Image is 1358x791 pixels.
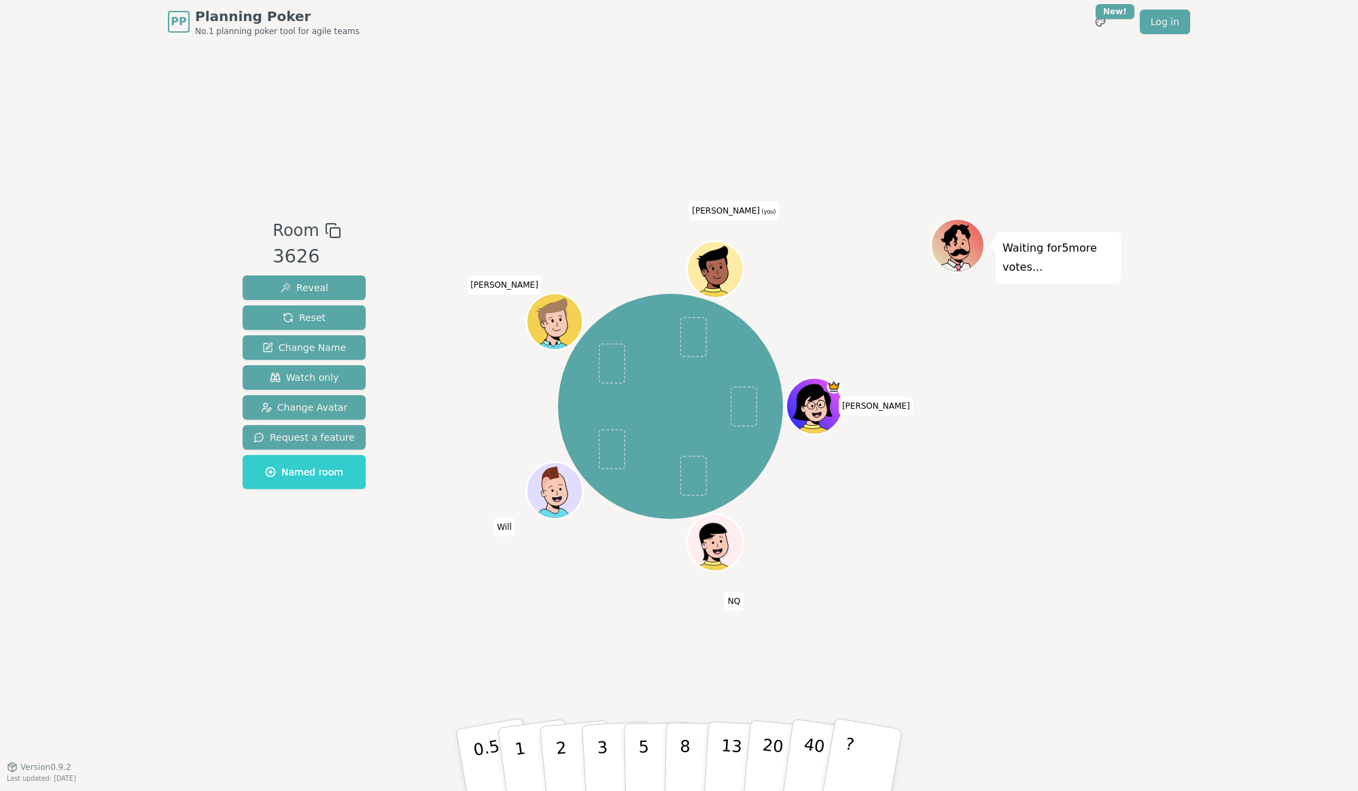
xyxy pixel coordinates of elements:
a: PPPlanning PokerNo.1 planning poker tool for agile teams [168,7,360,37]
span: Watch only [270,371,339,384]
span: Named room [265,465,343,479]
span: Change Avatar [261,401,348,414]
span: Reset [283,311,326,324]
p: Waiting for 5 more votes... [1003,239,1114,277]
span: Click to change your name [689,201,779,220]
button: Change Name [243,335,366,360]
span: Heidi is the host [826,380,841,394]
button: Request a feature [243,425,366,450]
a: Log in [1140,10,1190,34]
span: (you) [760,209,776,215]
button: Reveal [243,275,366,300]
span: Last updated: [DATE] [7,775,76,782]
span: Planning Poker [195,7,360,26]
button: Change Avatar [243,395,366,420]
button: Named room [243,455,366,489]
div: 3626 [273,243,341,271]
button: Watch only [243,365,366,390]
button: Version0.9.2 [7,762,71,773]
span: Click to change your name [725,592,744,611]
button: Click to change your avatar [689,243,742,296]
span: Room [273,218,319,243]
span: Change Name [262,341,346,354]
span: Request a feature [254,431,355,444]
span: Click to change your name [467,276,542,295]
button: Reset [243,305,366,330]
button: New! [1088,10,1113,34]
span: Click to change your name [839,397,913,416]
div: New! [1096,4,1134,19]
span: Version 0.9.2 [20,762,71,773]
span: Click to change your name [493,518,515,537]
span: Reveal [280,281,328,294]
span: No.1 planning poker tool for agile teams [195,26,360,37]
span: PP [171,14,186,30]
